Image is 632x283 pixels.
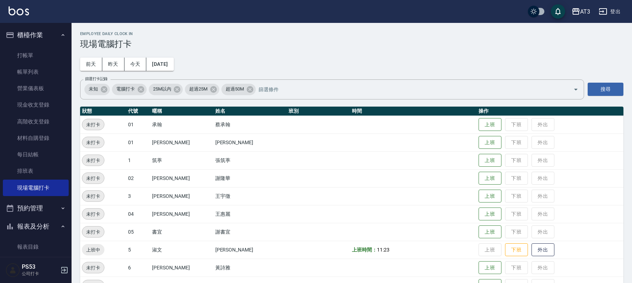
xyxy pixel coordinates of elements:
a: 排班表 [3,163,69,179]
button: Open [570,84,582,95]
button: 上班 [479,190,501,203]
td: [PERSON_NAME] [150,187,214,205]
td: 筑葶 [150,151,214,169]
span: 25M以內 [149,86,176,93]
button: 預約管理 [3,199,69,218]
th: 時間 [350,107,477,116]
span: 電腦打卡 [112,86,139,93]
td: [PERSON_NAME] [150,133,214,151]
th: 操作 [477,107,623,116]
span: 未打卡 [82,228,104,236]
button: 昨天 [102,58,124,71]
span: 未打卡 [82,139,104,146]
button: 登出 [596,5,623,18]
a: 現金收支登錄 [3,97,69,113]
div: 25M以內 [149,84,183,95]
td: 6 [126,259,150,277]
td: [PERSON_NAME] [150,259,214,277]
td: 1 [126,151,150,169]
td: 淑文 [150,241,214,259]
button: [DATE] [146,58,173,71]
span: 未打卡 [82,210,104,218]
a: 店家日報表 [3,255,69,272]
a: 帳單列表 [3,64,69,80]
button: 下班 [505,243,528,257]
a: 報表目錄 [3,239,69,255]
span: 未打卡 [82,157,104,164]
b: 上班時間： [352,247,377,253]
label: 篩選打卡記錄 [85,76,108,82]
button: AT3 [569,4,593,19]
button: 上班 [479,225,501,239]
td: 蔡承翰 [214,116,287,133]
a: 材料自購登錄 [3,130,69,146]
span: 未打卡 [82,192,104,200]
td: 05 [126,223,150,241]
a: 每日結帳 [3,146,69,163]
span: 未打卡 [82,264,104,272]
th: 狀態 [80,107,126,116]
td: 5 [126,241,150,259]
div: 未知 [84,84,110,95]
img: Logo [9,6,29,15]
input: 篩選條件 [257,83,561,96]
td: [PERSON_NAME] [150,205,214,223]
span: 超過50M [221,86,248,93]
div: 超過50M [221,84,256,95]
td: 張筑葶 [214,151,287,169]
td: 謝書宜 [214,223,287,241]
span: 未打卡 [82,175,104,182]
td: 黃詩雅 [214,259,287,277]
span: 未打卡 [82,121,104,128]
button: 上班 [479,118,501,131]
button: 今天 [124,58,147,71]
td: 王惠麗 [214,205,287,223]
a: 高階收支登錄 [3,113,69,130]
th: 班別 [287,107,350,116]
td: 02 [126,169,150,187]
button: 上班 [479,172,501,185]
h5: PS53 [22,263,58,270]
td: 書宜 [150,223,214,241]
span: 11:23 [377,247,390,253]
h2: Employee Daily Clock In [80,31,623,36]
span: 超過25M [185,86,212,93]
span: 未知 [84,86,102,93]
button: 上班 [479,154,501,167]
a: 現場電腦打卡 [3,180,69,196]
button: 搜尋 [588,83,623,96]
button: 上班 [479,261,501,274]
button: 上班 [479,208,501,221]
a: 營業儀表板 [3,80,69,97]
div: 電腦打卡 [112,84,147,95]
button: 外出 [531,243,554,257]
td: [PERSON_NAME] [150,169,214,187]
td: [PERSON_NAME] [214,133,287,151]
td: 王宇徵 [214,187,287,205]
button: 報表及分析 [3,217,69,236]
h3: 現場電腦打卡 [80,39,623,49]
td: 01 [126,133,150,151]
button: 前天 [80,58,102,71]
td: 3 [126,187,150,205]
td: 01 [126,116,150,133]
button: save [551,4,565,19]
img: Person [6,263,20,277]
th: 姓名 [214,107,287,116]
th: 代號 [126,107,150,116]
button: 櫃檯作業 [3,26,69,44]
div: AT3 [580,7,590,16]
td: 謝隆華 [214,169,287,187]
div: 超過25M [185,84,219,95]
td: [PERSON_NAME] [214,241,287,259]
td: 承翰 [150,116,214,133]
p: 公司打卡 [22,270,58,277]
th: 暱稱 [150,107,214,116]
button: 上班 [479,136,501,149]
a: 打帳單 [3,47,69,64]
span: 上班中 [82,246,104,254]
td: 04 [126,205,150,223]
